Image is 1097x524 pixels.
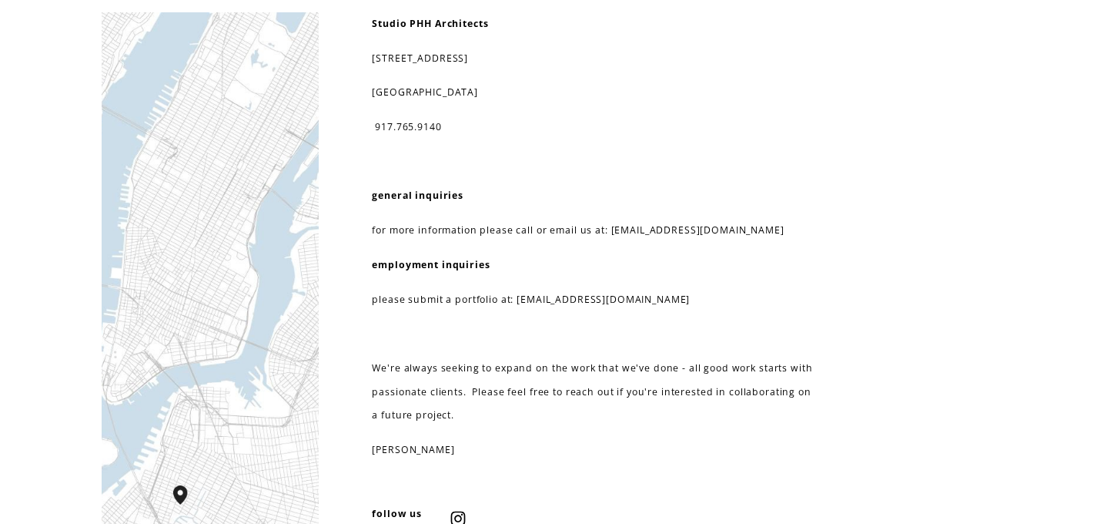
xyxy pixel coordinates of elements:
p: [PERSON_NAME] [372,438,814,462]
strong: employment inquiries [372,258,490,271]
p: for more information please call or email us at: [EMAIL_ADDRESS][DOMAIN_NAME] [372,219,814,243]
p: please submit a portfolio at: [EMAIL_ADDRESS][DOMAIN_NAME] [372,288,814,312]
p: [STREET_ADDRESS] [372,47,814,71]
p: 917.765.9140 [372,116,814,139]
p: We're always seeking to expand on the work that we've done - all good work starts with passionate... [372,357,814,428]
p: [GEOGRAPHIC_DATA] [372,81,814,105]
strong: Studio PHH Architects [372,17,488,30]
strong: general inquiries [372,189,463,202]
strong: follow us [372,507,422,520]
